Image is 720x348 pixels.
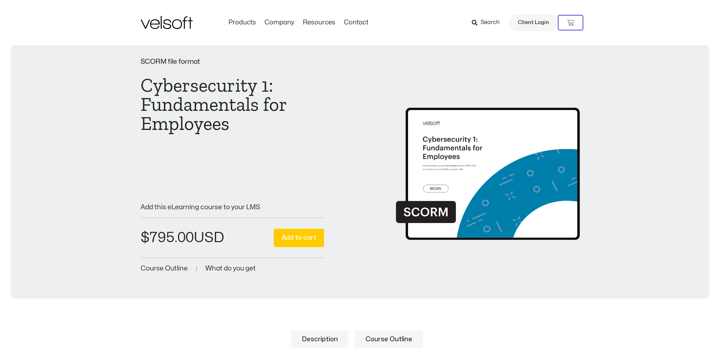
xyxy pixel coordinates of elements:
[299,19,340,27] a: ResourcesMenu Toggle
[224,19,260,27] a: ProductsMenu Toggle
[509,14,558,31] a: Client Login
[141,16,193,29] img: Velsoft Training Materials
[141,58,324,65] p: SCORM file format
[141,76,324,133] h1: Cybersecurity 1: Fundamentals for Employees
[472,17,505,29] a: Search
[224,19,373,27] nav: Menu
[396,86,579,246] img: Second Product Image
[141,265,188,272] a: Course Outline
[340,19,373,27] a: ContactMenu Toggle
[481,18,500,27] span: Search
[518,18,549,27] span: Client Login
[141,231,194,245] bdi: 795.00
[141,231,149,245] span: $
[260,19,299,27] a: CompanyMenu Toggle
[274,229,324,247] button: Add to cart
[205,265,256,272] a: What do you get
[141,204,324,211] p: Add this eLearning course to your LMS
